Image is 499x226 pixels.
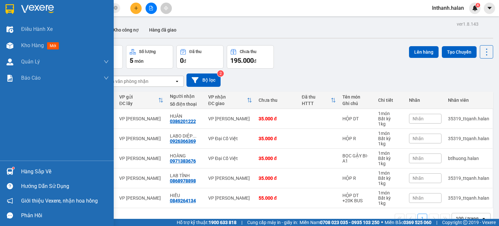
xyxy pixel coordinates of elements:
div: VP Đại Cồ Việt [208,136,252,141]
div: ver 1.8.143 [457,20,479,28]
div: VP gửi [119,94,158,100]
div: 35319_ttqanh.halan [448,176,489,181]
div: Bất kỳ [378,136,403,141]
span: copyright [463,220,467,225]
div: 0849264134 [170,198,196,203]
div: Chưa thu [259,98,295,103]
div: HỘP DT [342,193,372,198]
button: aim [160,3,172,14]
sup: 4 [476,3,480,7]
button: Chưa thu195.000đ [227,45,274,69]
img: icon-new-feature [472,5,478,11]
span: 195.000 [230,57,254,64]
img: warehouse-icon [6,168,13,175]
span: 4 [477,3,479,7]
div: HỘP R [342,136,372,141]
span: 0 [180,57,184,64]
div: 1 kg [378,161,403,166]
span: plus [134,6,138,10]
div: +20K BUS [342,198,372,203]
div: VP [PERSON_NAME] [208,116,252,121]
div: HỘP R [342,176,372,181]
div: Số lượng [139,49,156,54]
div: Phản hồi [21,211,109,220]
span: Miền Bắc [385,219,431,226]
div: Bất kỳ [378,116,403,121]
img: solution-icon [6,75,13,82]
span: đ [254,59,256,64]
div: 35.000 đ [259,116,295,121]
span: question-circle [7,183,13,189]
div: LABO DIỆP ANH [170,133,202,139]
div: Chi tiết [378,98,403,103]
div: VP [PERSON_NAME] [119,195,163,201]
div: Nhân viên [448,98,489,103]
span: Hỗ trợ kỹ thuật: [177,219,237,226]
div: 0926366369 [170,139,196,144]
span: message [7,212,13,219]
span: file-add [149,6,153,10]
span: down [104,59,109,64]
div: 1 món [378,170,403,176]
div: HUÂN [170,113,202,119]
div: 35319_ttqanh.halan [448,136,489,141]
span: Nhãn [413,116,424,121]
div: VP [PERSON_NAME] [119,156,163,161]
div: 1 kg [378,121,403,126]
div: 35319_ttqanh.halan [448,195,489,201]
button: 1 [417,214,427,223]
div: 1 món [378,151,403,156]
div: Bất kỳ [378,195,403,201]
div: HTTT [302,101,331,106]
div: HIẾU [170,193,202,198]
span: Kho hàng [21,42,44,48]
div: 1 món [378,190,403,195]
img: warehouse-icon [6,42,13,49]
div: HOÀNG [170,153,202,158]
span: down [104,75,109,81]
span: 5 [130,57,133,64]
button: Hàng đã giao [144,22,182,38]
span: | [436,219,437,226]
div: ĐC lấy [119,101,158,106]
span: đ [184,59,186,64]
div: 1 kg [378,201,403,206]
div: 1 món [378,111,403,116]
button: file-add [146,3,157,14]
img: warehouse-icon [6,59,13,65]
div: Hướng dẫn sử dụng [21,181,109,191]
span: ⚪️ [381,221,383,224]
span: close-circle [114,6,118,10]
div: 0386201222 [170,119,196,124]
svg: open [174,79,180,84]
div: Đã thu [189,49,201,54]
div: Chọn văn phòng nhận [104,78,148,85]
img: warehouse-icon [6,26,13,33]
span: | [241,219,242,226]
div: 35.000 đ [259,156,295,161]
div: Nhãn [409,98,441,103]
sup: 1 [12,167,14,169]
img: logo-vxr [6,4,14,14]
div: 1 món [378,131,403,136]
div: VP nhận [208,94,247,100]
svg: open [481,216,486,221]
div: VP Đại Cồ Việt [208,156,252,161]
span: close-circle [114,5,118,11]
span: ... [193,133,197,139]
button: Lên hàng [409,46,439,58]
div: Bất kỳ [378,176,403,181]
span: Nhãn [413,176,424,181]
button: Tạo Chuyến [442,46,477,58]
th: Toggle SortBy [116,92,166,109]
div: Bất kỳ [378,156,403,161]
span: Nhãn [413,136,424,141]
div: LAB TỈNH [170,173,202,178]
span: Nhãn [413,195,424,201]
span: Cung cấp máy in - giấy in: [247,219,298,226]
span: Giới thiệu Vexere, nhận hoa hồng [21,197,98,205]
div: 55.000 đ [259,195,295,201]
div: Đã thu [302,94,331,100]
th: Toggle SortBy [299,92,339,109]
div: ĐC giao [208,101,247,106]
